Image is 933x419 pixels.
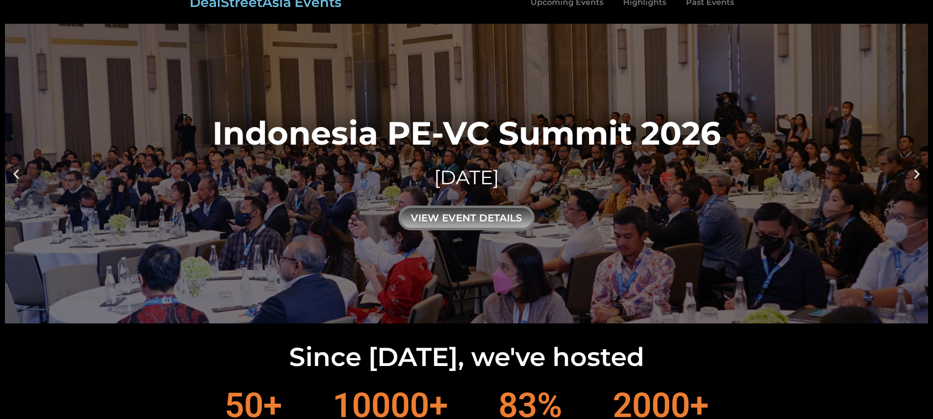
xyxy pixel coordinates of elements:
span: Go to slide 2 [470,314,473,317]
span: Go to slide 1 [461,314,464,317]
div: Indonesia PE-VC Summit 2026 [212,117,721,149]
div: Previous slide [10,167,22,180]
a: Indonesia PE-VC Summit 2026[DATE]view event details [5,24,928,323]
div: [DATE] [212,164,721,191]
div: view event details [398,206,535,230]
h2: Since [DATE], we've hosted [5,344,928,370]
div: Next slide [911,167,923,180]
